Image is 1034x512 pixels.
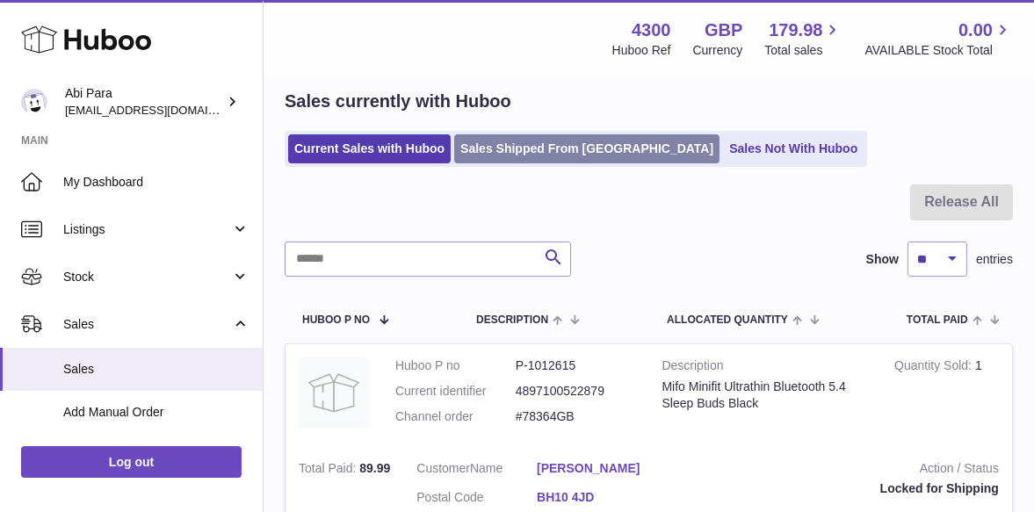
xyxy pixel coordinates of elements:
dd: 4897100522879 [516,383,636,400]
div: Huboo Ref [612,42,671,59]
span: 89.99 [359,461,390,475]
strong: Action / Status [683,460,999,481]
span: Description [476,314,548,326]
span: Customer [416,461,470,475]
strong: GBP [705,18,742,42]
dt: Name [416,460,537,481]
a: BH10 4JD [537,489,657,506]
span: [EMAIL_ADDRESS][DOMAIN_NAME] [65,103,258,117]
label: Show [866,251,899,268]
a: Sales Shipped From [GEOGRAPHIC_DATA] [454,134,719,163]
dd: #78364GB [516,408,636,425]
dt: Current identifier [395,383,516,400]
strong: Description [662,357,869,379]
div: Mifo Minifit Ultrathin Bluetooth 5.4 Sleep Buds Black [662,379,869,412]
span: Total sales [764,42,842,59]
span: 179.98 [769,18,822,42]
strong: Total Paid [299,461,359,480]
a: [PERSON_NAME] [537,460,657,477]
a: Sales Not With Huboo [723,134,864,163]
span: AVAILABLE Stock Total [864,42,1013,59]
div: Locked for Shipping [683,480,999,497]
a: Current Sales with Huboo [288,134,451,163]
a: Log out [21,446,242,478]
dt: Channel order [395,408,516,425]
span: Listings [63,221,231,238]
span: entries [976,251,1013,268]
dt: Postal Code [416,489,537,510]
a: 179.98 Total sales [764,18,842,59]
strong: Quantity Sold [894,358,975,377]
span: ALLOCATED Quantity [667,314,788,326]
span: Stock [63,269,231,285]
span: Sales [63,316,231,333]
div: Currency [693,42,743,59]
dd: P-1012615 [516,357,636,374]
td: 1 [881,344,1012,447]
a: 0.00 AVAILABLE Stock Total [864,18,1013,59]
span: Total paid [907,314,968,326]
span: 0.00 [958,18,993,42]
span: Huboo P no [302,314,370,326]
img: Abi@mifo.co.uk [21,89,47,115]
img: no-photo.jpg [299,357,369,428]
span: My Dashboard [63,174,249,191]
span: Add Manual Order [63,404,249,421]
strong: 4300 [632,18,671,42]
h2: Sales currently with Huboo [285,90,511,113]
div: Abi Para [65,85,223,119]
span: Sales [63,361,249,378]
dt: Huboo P no [395,357,516,374]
